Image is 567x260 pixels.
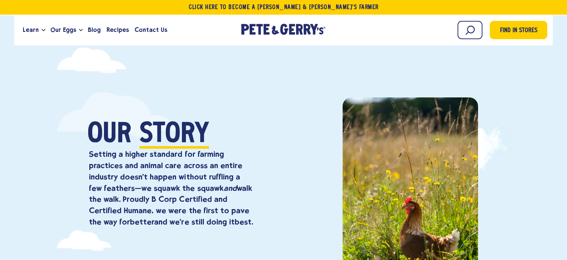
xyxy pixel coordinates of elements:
[130,217,154,226] strong: better
[500,26,537,36] span: Find in Stores
[235,217,251,226] strong: best
[224,183,237,193] em: and
[85,20,104,40] a: Blog
[51,25,76,34] span: Our Eggs
[89,149,253,228] p: Setting a higher standard for farming practices and animal care across an entire industry doesn’t...
[132,20,170,40] a: Contact Us
[490,21,547,39] a: Find in Stores
[88,25,101,34] span: Blog
[135,25,167,34] span: Contact Us
[87,121,131,149] span: Our
[104,20,132,40] a: Recipes
[42,29,45,31] button: Open the dropdown menu for Learn
[79,29,83,31] button: Open the dropdown menu for Our Eggs
[23,25,39,34] span: Learn
[458,21,482,39] input: Search
[20,20,42,40] a: Learn
[48,20,79,40] a: Our Eggs
[107,25,129,34] span: Recipes
[139,121,209,149] span: Story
